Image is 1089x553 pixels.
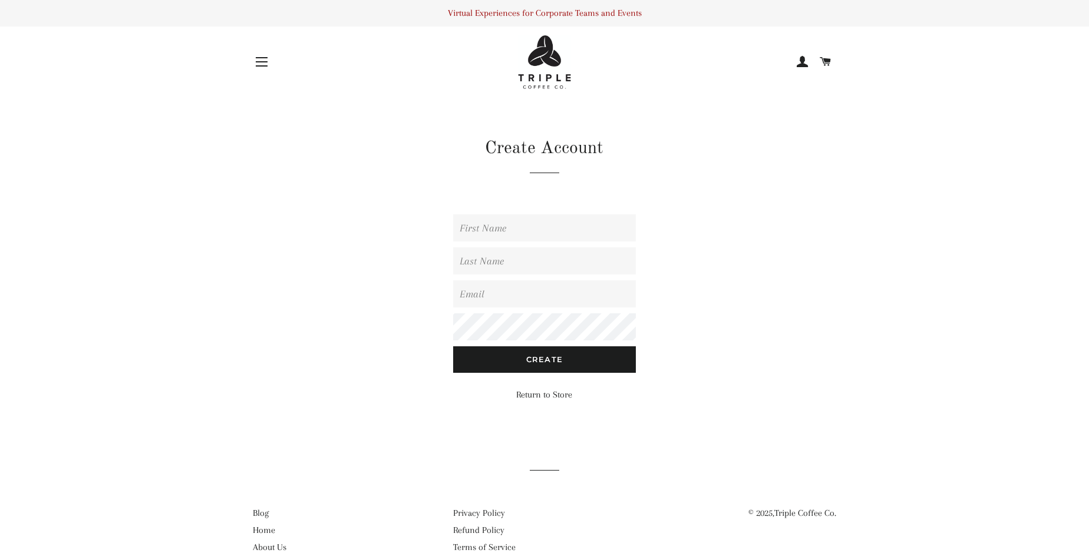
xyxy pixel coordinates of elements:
input: Email [453,280,636,307]
a: Privacy Policy [453,508,505,518]
a: About Us [253,542,286,552]
input: First Name [453,214,636,241]
a: Home [253,525,275,535]
a: Return to Store [516,389,572,400]
input: Create [453,346,636,372]
h1: Create Account [453,136,636,161]
p: © 2025, [654,506,836,521]
img: Triple Coffee Co - Logo [518,35,571,89]
a: Terms of Service [453,542,516,552]
a: Refund Policy [453,525,504,535]
input: Last Name [453,247,636,274]
a: Blog [253,508,269,518]
a: Triple Coffee Co. [774,508,836,518]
